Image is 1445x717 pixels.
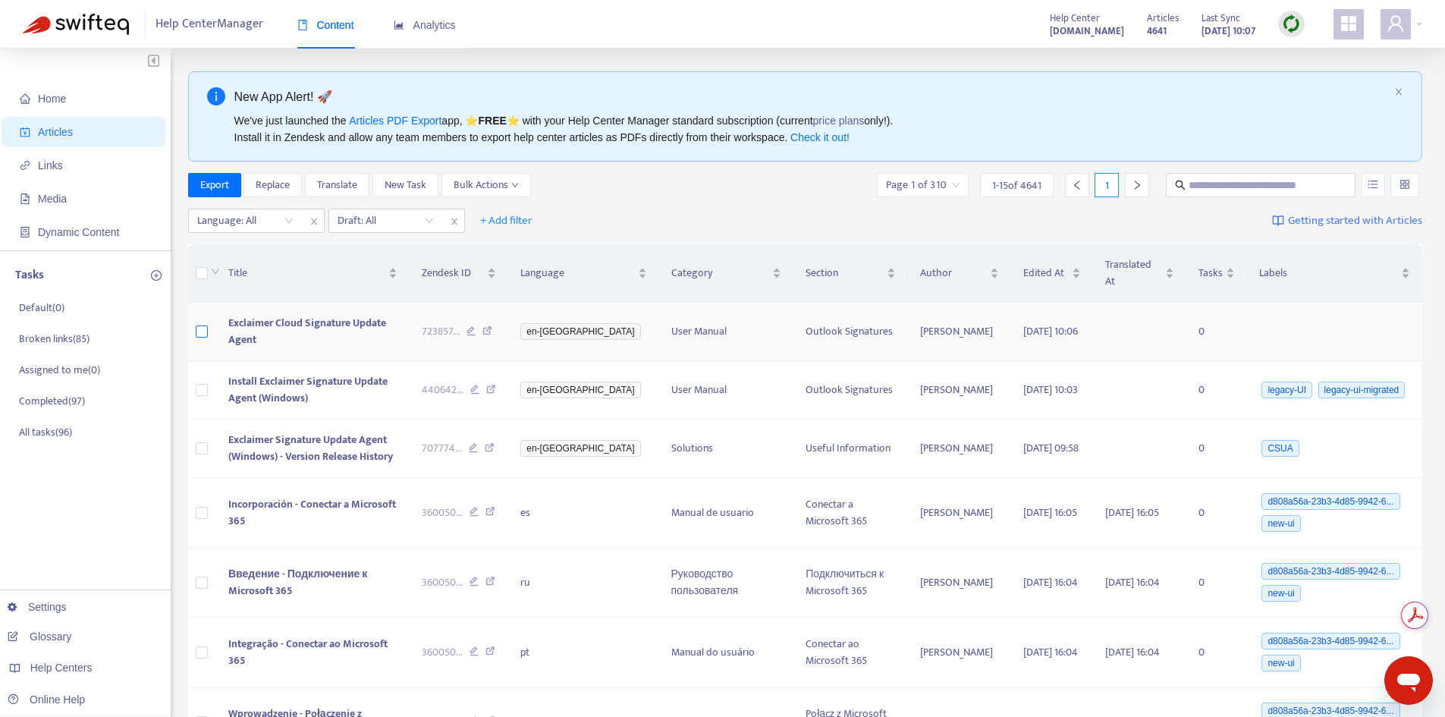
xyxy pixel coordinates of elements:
span: Exclaimer Signature Update Agent (Windows) - Version Release History [228,431,393,465]
span: Translated At [1105,256,1162,290]
span: Media [38,193,67,205]
th: Author [908,244,1011,303]
p: Default ( 0 ) [19,300,64,316]
p: Broken links ( 85 ) [19,331,90,347]
th: Edited At [1011,244,1093,303]
span: Help Centers [30,662,93,674]
span: 440642 ... [422,382,463,398]
td: User Manual [659,303,794,361]
span: Zendesk ID [422,265,485,281]
a: Glossary [8,631,71,643]
td: [PERSON_NAME] [908,548,1011,618]
th: Category [659,244,794,303]
span: [DATE] 16:05 [1023,504,1077,521]
a: Getting started with Articles [1272,209,1422,233]
a: price plans [813,115,865,127]
span: close [304,212,324,231]
td: 0 [1186,303,1247,361]
span: Category [671,265,770,281]
th: Zendesk ID [410,244,509,303]
td: 0 [1186,478,1247,548]
span: Incorporación - Conectar a Microsoft 365 [228,495,396,530]
span: d808a56a-23b3-4d85-9942-6... [1261,493,1399,510]
p: Assigned to me ( 0 ) [19,362,100,378]
iframe: Button to launch messaging window [1384,656,1433,705]
span: New Task [385,177,426,193]
td: 0 [1186,420,1247,478]
button: Bulk Actionsdown [441,173,531,197]
button: Export [188,173,241,197]
span: [DATE] 10:03 [1023,381,1078,398]
span: CSUA [1261,440,1299,457]
span: [DATE] 16:04 [1105,574,1160,591]
span: Language [520,265,634,281]
span: account-book [20,127,30,137]
span: close [444,212,464,231]
img: Swifteq [23,14,129,35]
span: [DATE] 09:58 [1023,439,1079,457]
td: 0 [1186,361,1247,420]
p: All tasks ( 96 ) [19,424,72,440]
td: 0 [1186,618,1247,687]
span: legacy-ui-migrated [1318,382,1406,398]
a: Articles PDF Export [349,115,441,127]
span: [DATE] 16:04 [1023,574,1078,591]
span: Articles [38,126,73,138]
span: home [20,93,30,104]
td: Conectar ao Microsoft 365 [793,618,908,687]
span: Links [38,159,63,171]
strong: [DOMAIN_NAME] [1050,23,1124,39]
span: Author [920,265,987,281]
span: area-chart [394,20,404,30]
td: pt [508,618,658,687]
strong: [DATE] 10:07 [1202,23,1255,39]
span: book [297,20,308,30]
p: Completed ( 97 ) [19,393,85,409]
th: Translated At [1093,244,1186,303]
span: plus-circle [151,270,162,281]
span: legacy-UI [1261,382,1312,398]
td: Outlook Signatures [793,361,908,420]
span: [DATE] 16:04 [1023,643,1078,661]
td: Manual do usuário [659,618,794,687]
a: [DOMAIN_NAME] [1050,22,1124,39]
span: + Add filter [480,212,532,230]
td: Outlook Signatures [793,303,908,361]
span: 360050 ... [422,644,463,661]
button: + Add filter [469,209,544,233]
span: 360050 ... [422,574,463,591]
span: Labels [1259,265,1398,281]
th: Tasks [1186,244,1247,303]
span: [DATE] 10:06 [1023,322,1078,340]
th: Language [508,244,658,303]
span: Export [200,177,229,193]
span: new-ui [1261,655,1300,671]
span: [DATE] 16:05 [1105,504,1159,521]
span: user [1387,14,1405,33]
td: [PERSON_NAME] [908,361,1011,420]
span: 707774 ... [422,440,462,457]
button: New Task [372,173,438,197]
span: Integração - Conectar ao Microsoft 365 [228,635,388,669]
span: Введение - Подключение к Microsoft 365 [228,565,367,599]
span: Content [297,19,354,31]
span: right [1132,180,1142,190]
b: FREE [478,115,506,127]
span: Bulk Actions [454,177,519,193]
span: file-image [20,193,30,204]
span: link [20,160,30,171]
span: Tasks [1198,265,1223,281]
span: down [211,267,220,276]
span: unordered-list [1368,179,1378,190]
span: Replace [256,177,290,193]
td: User Manual [659,361,794,420]
span: Title [228,265,385,281]
strong: 4641 [1147,23,1167,39]
span: Analytics [394,19,456,31]
th: Title [216,244,410,303]
span: container [20,227,30,237]
td: Solutions [659,420,794,478]
span: en-[GEOGRAPHIC_DATA] [520,323,640,340]
span: 723857 ... [422,323,460,340]
a: Settings [8,601,67,613]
